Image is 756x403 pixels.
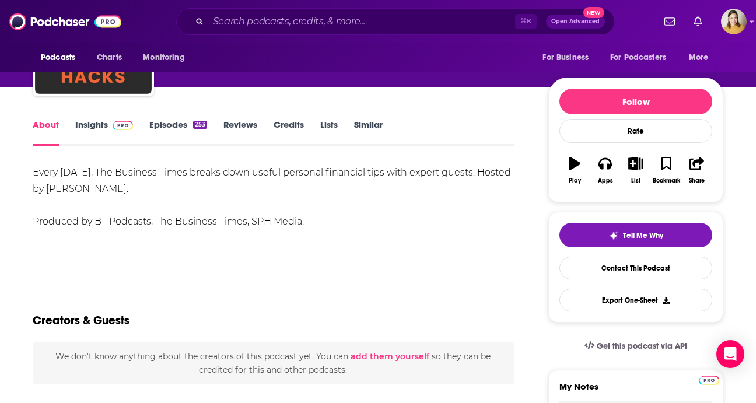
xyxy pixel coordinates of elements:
img: Podchaser Pro [113,121,133,130]
button: Share [682,149,712,191]
span: For Business [542,50,589,66]
div: Search podcasts, credits, & more... [176,8,615,35]
button: open menu [534,47,603,69]
span: For Podcasters [610,50,666,66]
img: User Profile [721,9,747,34]
button: Export One-Sheet [559,289,712,311]
div: Share [689,177,705,184]
a: Lists [320,119,338,146]
label: My Notes [559,381,712,401]
button: open menu [603,47,683,69]
div: Apps [598,177,613,184]
button: add them yourself [351,352,429,361]
button: open menu [33,47,90,69]
span: ⌘ K [515,14,537,29]
div: Play [569,177,581,184]
a: Contact This Podcast [559,257,712,279]
span: We don't know anything about the creators of this podcast yet . You can so they can be credited f... [55,351,491,374]
a: Episodes253 [149,119,207,146]
button: open menu [135,47,199,69]
span: New [583,7,604,18]
img: Podchaser - Follow, Share and Rate Podcasts [9,10,121,33]
button: List [621,149,651,191]
div: Every [DATE], The Business Times breaks down useful personal financial tips with expert guests. H... [33,164,514,230]
span: Open Advanced [551,19,600,24]
div: Open Intercom Messenger [716,340,744,368]
a: Show notifications dropdown [689,12,707,31]
button: Play [559,149,590,191]
a: Credits [274,119,304,146]
span: More [689,50,709,66]
span: Tell Me Why [623,231,663,240]
button: Open AdvancedNew [546,15,605,29]
span: Charts [97,50,122,66]
a: Show notifications dropdown [660,12,680,31]
span: Get this podcast via API [597,341,687,351]
button: open menu [681,47,723,69]
img: Podchaser Pro [699,376,719,385]
a: InsightsPodchaser Pro [75,119,133,146]
input: Search podcasts, credits, & more... [208,12,515,31]
button: Follow [559,89,712,114]
span: Podcasts [41,50,75,66]
a: Similar [354,119,383,146]
button: tell me why sparkleTell Me Why [559,223,712,247]
span: Logged in as rebecca77781 [721,9,747,34]
a: Reviews [223,119,257,146]
a: Get this podcast via API [575,332,696,360]
div: List [631,177,640,184]
img: tell me why sparkle [609,231,618,240]
div: 253 [193,121,207,129]
button: Show profile menu [721,9,747,34]
a: About [33,119,59,146]
div: Rate [559,119,712,143]
button: Apps [590,149,620,191]
span: Monitoring [143,50,184,66]
h2: Creators & Guests [33,313,129,328]
div: Bookmark [653,177,680,184]
a: Pro website [699,374,719,385]
a: Charts [89,47,129,69]
button: Bookmark [651,149,681,191]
